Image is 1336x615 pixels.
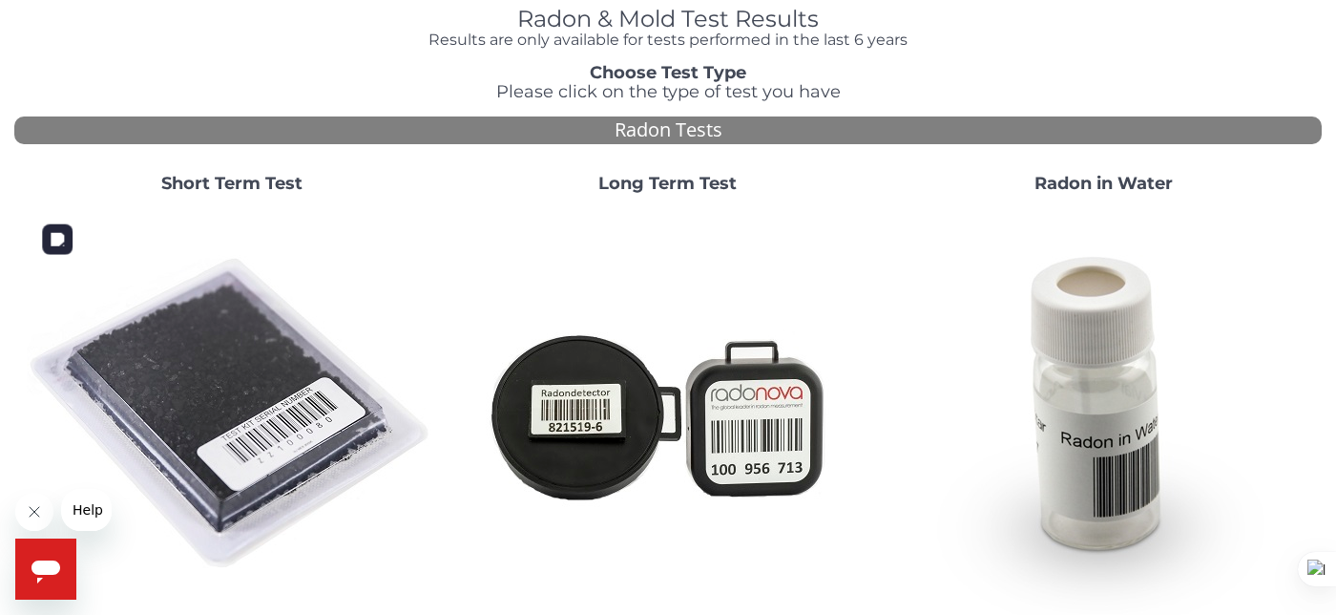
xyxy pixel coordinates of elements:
iframe: Message from company [61,489,112,531]
h1: Radon & Mold Test Results [407,7,929,32]
div: Radon Tests [14,117,1322,144]
strong: Short Term Test [161,173,303,194]
iframe: Close message [15,493,53,531]
h4: Results are only available for tests performed in the last 6 years [407,32,929,49]
span: Please click on the type of test you have [496,81,841,102]
strong: Choose Test Type [590,62,746,83]
strong: Long Term Test [598,173,737,194]
strong: Radon in Water [1034,173,1173,194]
iframe: Button to launch messaging window [15,539,76,600]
